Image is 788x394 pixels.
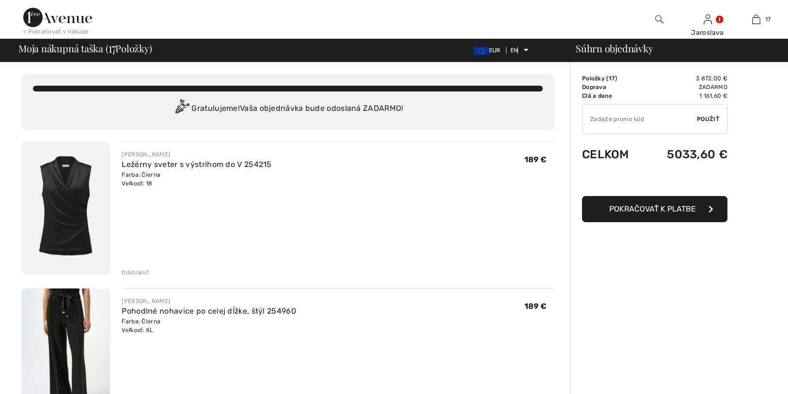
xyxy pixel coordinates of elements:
font: EN [510,47,518,54]
font: 3 872,00 € [696,75,727,82]
font: Celkom [582,148,629,161]
font: Veľkosť: XL [122,327,153,333]
font: Veľkosť: 18 [122,180,152,187]
font: 17 [109,39,116,56]
img: Congratulation2.svg [172,99,191,119]
font: [PERSON_NAME] [122,298,170,304]
font: Doprava [582,84,606,91]
font: 189 € [524,302,547,311]
font: Položky ( [582,75,609,82]
font: EUR [489,47,501,54]
iframe: PayPal [582,171,727,193]
font: 189 € [524,155,547,164]
a: Ležérny sveter s výstrihom do V 254215 [122,160,271,169]
font: 5033,60 € [667,148,727,161]
font: 1 161,60 € [699,92,727,99]
font: Súhrn objednávky [576,42,653,55]
font: Vaša objednávka bude odoslaná ZADARMO! [240,104,403,113]
font: Farba: Čierna [122,318,160,325]
img: Euro [473,47,489,55]
font: < Pokračovať v nákupe [23,28,89,35]
input: Promo kód [583,105,697,134]
font: Použiť [697,116,719,122]
a: Pohodlné nohavice po celej dĺžke, štýl 254960 [122,306,296,316]
img: Prvá trieda [23,8,92,27]
img: Moje informácie [704,14,712,25]
a: 17 [732,14,780,25]
font: Pokračovať k platbe [609,204,696,213]
font: ) [615,75,617,82]
img: Moja taška [752,14,760,25]
font: Gratulujeme! [191,104,240,113]
img: vyhľadať na webovej stránke [655,14,663,25]
button: Pokračovať k platbe [582,196,727,222]
font: Zadarmo [699,84,727,91]
font: [PERSON_NAME] [122,151,170,158]
font: Clá a dane [582,92,612,99]
font: Moja nákupná taška ( [18,42,109,55]
a: Prihlásiť sa [704,15,712,24]
font: Farba: Čierna [122,171,160,178]
font: Položky) [115,42,152,55]
font: Jaroslava [691,29,724,37]
img: Ležérny sveter s výstrihom do V 254215 [21,142,110,275]
font: 17 [609,75,615,82]
font: 17 [765,16,771,23]
font: Odstrániť [122,269,149,276]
